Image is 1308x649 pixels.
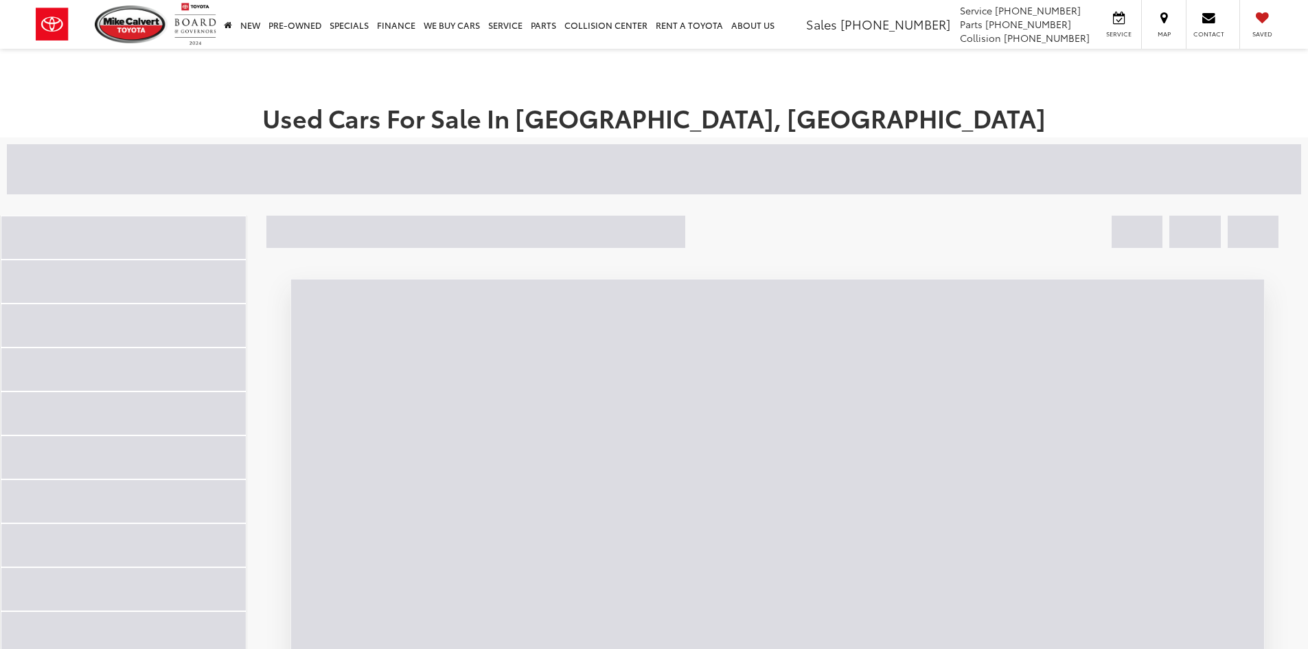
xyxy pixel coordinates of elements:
[840,15,950,33] span: [PHONE_NUMBER]
[960,3,992,17] span: Service
[1103,30,1134,38] span: Service
[95,5,168,43] img: Mike Calvert Toyota
[1247,30,1277,38] span: Saved
[995,3,1081,17] span: [PHONE_NUMBER]
[960,31,1001,45] span: Collision
[1004,31,1090,45] span: [PHONE_NUMBER]
[1193,30,1224,38] span: Contact
[1149,30,1179,38] span: Map
[985,17,1071,31] span: [PHONE_NUMBER]
[806,15,837,33] span: Sales
[960,17,983,31] span: Parts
